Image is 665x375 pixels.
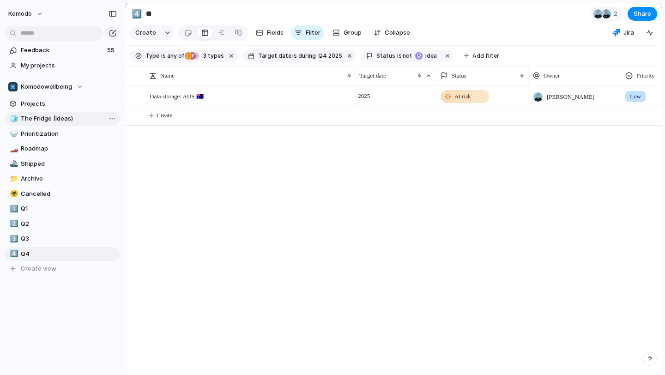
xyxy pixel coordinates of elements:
span: Roadmap [21,144,117,153]
div: ☣️ [10,188,16,199]
div: 🧊 [10,114,16,124]
span: Target date [258,52,291,60]
button: isduring [291,51,317,61]
span: Low [630,92,641,101]
span: Cancelled [21,189,117,199]
span: Q4 2025 [347,91,372,102]
span: Data storage: AUS 🇦🇺 [150,91,204,101]
div: 4️⃣ [10,248,16,259]
button: 🏎️ [8,144,18,153]
button: Jira [609,26,638,40]
span: during [297,52,316,60]
span: Status [452,71,466,80]
button: 3️⃣ [8,234,18,243]
span: Create view [21,264,56,273]
button: Collapse [370,25,414,40]
span: Status [376,52,395,60]
span: is [397,52,402,60]
span: 2 [614,9,620,18]
span: Prioritization [21,129,117,139]
button: Group [328,25,366,40]
span: Target date [359,71,386,80]
span: The Fridge (Ideas) [21,114,117,123]
span: 55 [107,46,116,55]
a: 4️⃣Q4 [5,247,120,261]
a: 2️⃣Q2 [5,217,120,231]
span: Filter [306,28,320,37]
button: Fields [252,25,287,40]
span: Q4 2025 [318,52,342,60]
a: My projects [5,59,120,73]
span: Add filter [472,52,499,60]
div: 2️⃣ [10,218,16,229]
span: types [200,52,224,60]
a: ☣️Cancelled [5,187,120,201]
span: Idea [425,52,439,60]
span: My projects [21,61,117,70]
span: Owner [544,71,560,80]
span: Fields [267,28,284,37]
button: isnot [395,51,414,61]
button: Filter [291,25,324,40]
a: Feedback55 [5,43,120,57]
button: Komodo [4,6,48,21]
div: 📁 [10,174,16,184]
span: Name [160,71,175,80]
span: Group [344,28,362,37]
div: 🍚 [10,128,16,139]
div: 🏎️ [10,144,16,154]
a: 🚢Shipped [5,157,120,171]
span: At risk [454,92,471,101]
div: 🏎️Roadmap [5,142,120,156]
span: [PERSON_NAME] [547,92,594,102]
button: 4️⃣ [129,6,144,21]
div: 3️⃣ [10,234,16,244]
span: Komodowellbeing [21,82,72,91]
button: 🍚 [8,129,18,139]
span: Q1 [21,204,117,213]
button: 3 types [185,51,226,61]
span: Q4 [21,249,117,259]
span: Archive [21,174,117,183]
span: Projects [21,99,117,109]
button: Create [130,25,161,40]
span: Type [145,52,159,60]
span: Share [634,9,651,18]
a: 3️⃣Q3 [5,232,120,246]
span: Shipped [21,159,117,169]
span: is [292,52,297,60]
button: 📁 [8,174,18,183]
span: Collapse [385,28,410,37]
span: Create [157,111,172,120]
div: 🚢 [10,158,16,169]
span: Feedback [21,46,104,55]
span: Create [135,28,156,37]
span: Priority [636,71,655,80]
a: Projects [5,97,120,111]
a: 🧊The Fridge (Ideas) [5,112,120,126]
button: 1️⃣ [8,204,18,213]
button: Create view [5,262,120,276]
button: 2️⃣ [8,219,18,229]
span: any of [166,52,184,60]
button: 🚢 [8,159,18,169]
span: Jira [623,28,634,37]
button: 🧊 [8,114,18,123]
div: 1️⃣ [10,204,16,214]
button: 4️⃣ [8,249,18,259]
button: Komodowellbeing [5,80,120,94]
a: 🍚Prioritization [5,127,120,141]
button: Q4 2025 [316,51,344,61]
a: 1️⃣Q1 [5,202,120,216]
button: Idea [412,51,441,61]
div: 📁Archive [5,172,120,186]
span: Q3 [21,234,117,243]
span: Q2 [21,219,117,229]
span: is [161,52,166,60]
span: 3 [200,52,208,59]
